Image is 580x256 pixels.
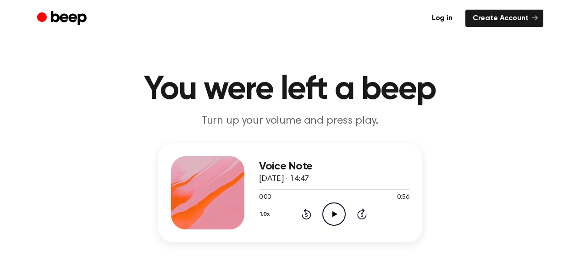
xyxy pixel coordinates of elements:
[425,10,460,27] a: Log in
[259,193,271,202] span: 0:00
[37,10,89,27] a: Beep
[397,193,409,202] span: 0:56
[259,207,273,222] button: 1.0x
[114,114,466,129] p: Turn up your volume and press play.
[259,175,309,183] span: [DATE] · 14:47
[465,10,543,27] a: Create Account
[55,73,525,106] h1: You were left a beep
[259,160,409,173] h3: Voice Note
